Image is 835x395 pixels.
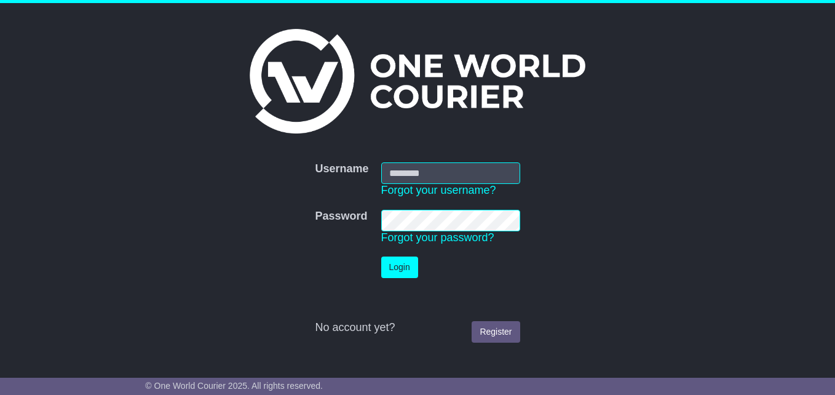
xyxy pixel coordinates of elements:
[381,184,496,196] a: Forgot your username?
[472,321,520,343] a: Register
[145,381,323,391] span: © One World Courier 2025. All rights reserved.
[315,210,367,223] label: Password
[315,321,520,335] div: No account yet?
[250,29,585,134] img: One World
[315,162,368,176] label: Username
[381,231,494,244] a: Forgot your password?
[381,257,418,278] button: Login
